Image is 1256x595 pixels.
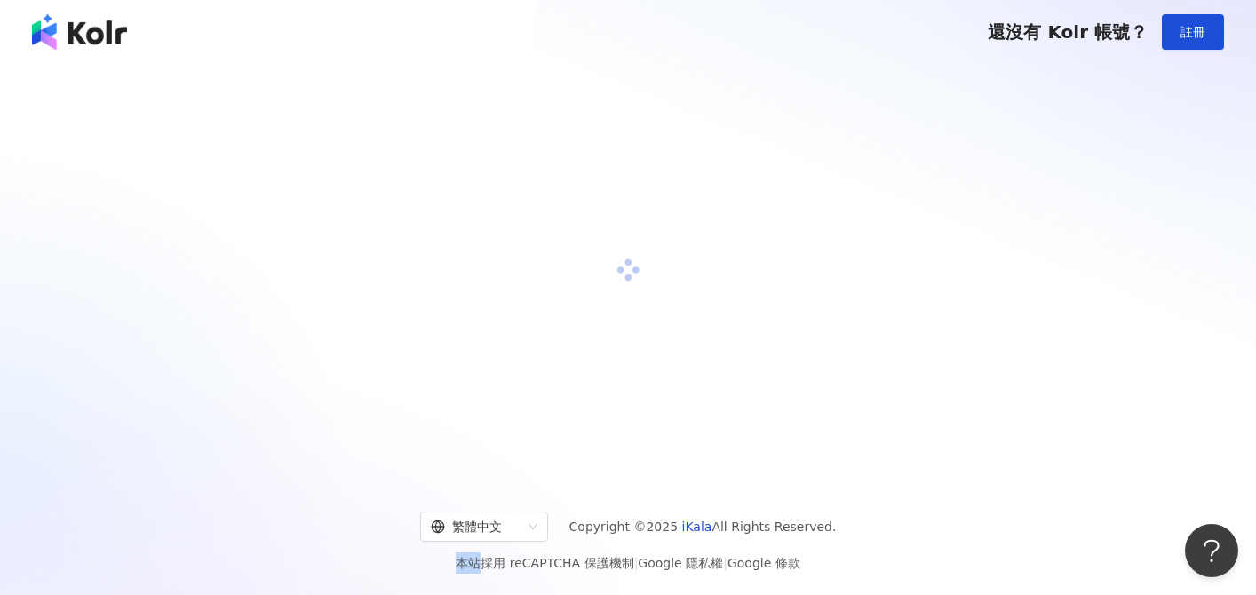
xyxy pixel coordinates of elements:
[634,556,639,570] span: |
[638,556,723,570] a: Google 隱私權
[1162,14,1224,50] button: 註冊
[32,14,127,50] img: logo
[988,21,1148,43] span: 還沒有 Kolr 帳號？
[723,556,727,570] span: |
[727,556,800,570] a: Google 條款
[682,520,712,534] a: iKala
[1185,524,1238,577] iframe: Help Scout Beacon - Open
[569,516,837,537] span: Copyright © 2025 All Rights Reserved.
[431,512,521,541] div: 繁體中文
[456,552,799,574] span: 本站採用 reCAPTCHA 保護機制
[1180,25,1205,39] span: 註冊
